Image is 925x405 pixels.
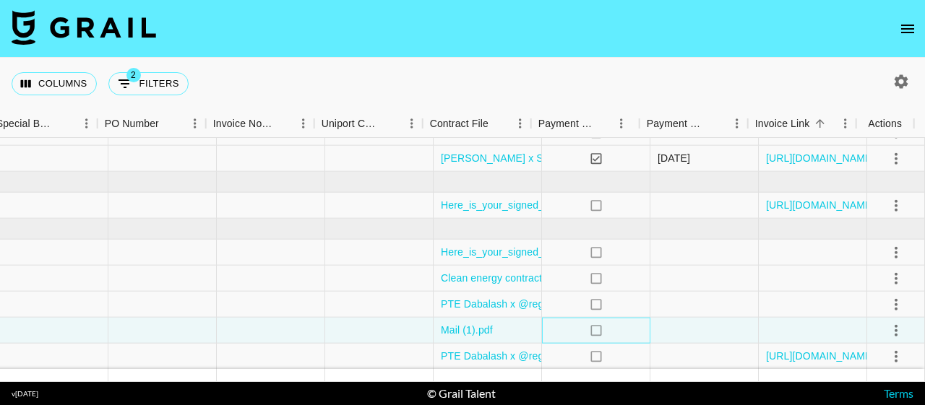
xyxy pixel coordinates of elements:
button: Menu [401,113,423,134]
button: Sort [56,113,76,134]
a: Terms [884,386,913,400]
a: [URL][DOMAIN_NAME] [766,349,875,363]
button: Menu [835,113,856,134]
div: PO Number [105,110,159,138]
button: Sort [706,113,726,134]
button: open drawer [893,14,922,43]
a: Clean energy contract.pdf [441,271,559,285]
a: PTE Dabalash x @regannnward Contract copy 2.pdf [441,349,681,363]
div: Payment Sent [538,110,595,138]
div: Invoice Link [755,110,810,138]
button: Menu [293,113,314,134]
a: [PERSON_NAME] x Static Nails, Creator Campaign Agreement - [DATE].docx (1) 2.pdf [441,151,840,165]
button: Menu [184,113,206,134]
div: Payment Sent Date [647,110,706,138]
span: 2 [126,68,141,82]
div: Payment Sent [531,110,640,138]
button: select merge strategy [884,292,908,316]
div: 7/1/2025 [658,125,690,139]
button: select merge strategy [884,120,908,144]
button: select merge strategy [884,266,908,290]
button: select merge strategy [884,193,908,217]
button: Sort [159,113,179,134]
img: Grail Talent [12,10,156,45]
button: Select columns [12,72,97,95]
button: Menu [509,113,531,134]
div: Actions [856,110,914,138]
a: FX_V3 [PERSON_NAME] Amazon Prime for Young Adult Agreement .pdf [441,125,775,139]
button: Sort [381,113,401,134]
button: Show filters [108,72,189,95]
a: Here_is_your_signed_document_Athluna_Contrac.pdf [441,198,689,212]
button: select merge strategy [884,240,908,264]
div: v [DATE] [12,389,38,399]
button: select merge strategy [884,344,908,368]
button: select merge strategy [884,146,908,170]
div: Contract File [423,110,531,138]
a: [URL][DOMAIN_NAME] [766,151,875,165]
div: © Grail Talent [427,386,496,401]
button: Sort [595,113,615,134]
button: Menu [76,113,98,134]
button: select merge strategy [884,318,908,342]
div: 7/1/2025 [658,151,690,165]
div: Invoice Notes [213,110,272,138]
div: Uniport Contact Email [314,110,423,138]
button: Menu [611,113,632,134]
div: Contract File [430,110,489,138]
div: Uniport Contact Email [322,110,381,138]
div: Actions [868,110,902,138]
div: Invoice Notes [206,110,314,138]
button: Menu [726,113,748,134]
a: [URL][DOMAIN_NAME] [766,198,875,212]
button: Sort [272,113,293,134]
button: Sort [809,113,830,134]
a: [URL][DOMAIN_NAME] [766,125,875,139]
a: Mail (1).pdf [441,323,493,337]
div: Invoice Link [748,110,856,138]
div: Payment Sent Date [640,110,748,138]
div: PO Number [98,110,206,138]
button: Sort [489,113,509,134]
a: PTE Dabalash x @regannnward Contract copy 2.pdf [441,297,681,311]
a: Here_is_your_signed_document_Athluna_Contrac.pdf [441,245,689,259]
